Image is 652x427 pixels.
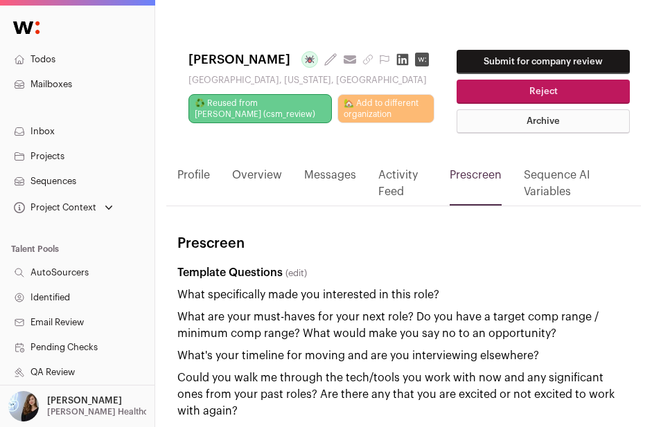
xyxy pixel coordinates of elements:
button: Archive [457,109,630,134]
a: (edit) [285,269,307,278]
div: Project Context [11,202,96,213]
a: Activity Feed [378,167,428,206]
a: Messages [304,167,356,206]
a: ♻️ Reused from [PERSON_NAME] (csm_review) [188,94,332,123]
h3: Prescreen [177,234,245,253]
span: [PERSON_NAME] [188,50,290,69]
div: What's your timeline for moving and are you interviewing elsewhere? [177,347,630,364]
button: Open dropdown [11,198,116,217]
p: [PERSON_NAME] Healthcare [47,406,161,417]
a: Sequence AI Variables [524,167,608,206]
div: What specifically made you interested in this role? [177,287,630,303]
span: Template Questions [177,267,283,278]
img: 2529878-medium_jpg [8,391,39,421]
button: Submit for company review [457,50,630,74]
a: 🏡 Add to different organization [337,94,434,123]
button: Reject [457,80,630,104]
div: What are your must-haves for your next role? Do you have a target comp range / minimum comp range... [177,309,630,342]
div: Could you walk me through the tech/tools you work with now and any significant ones from your pas... [177,370,630,419]
p: [PERSON_NAME] [47,395,122,406]
button: Open dropdown [6,391,149,421]
a: Profile [177,167,210,206]
img: Wellfound [6,14,47,42]
a: Prescreen [450,167,502,206]
div: [GEOGRAPHIC_DATA], [US_STATE], [GEOGRAPHIC_DATA] [188,75,434,86]
a: Overview [232,167,282,206]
